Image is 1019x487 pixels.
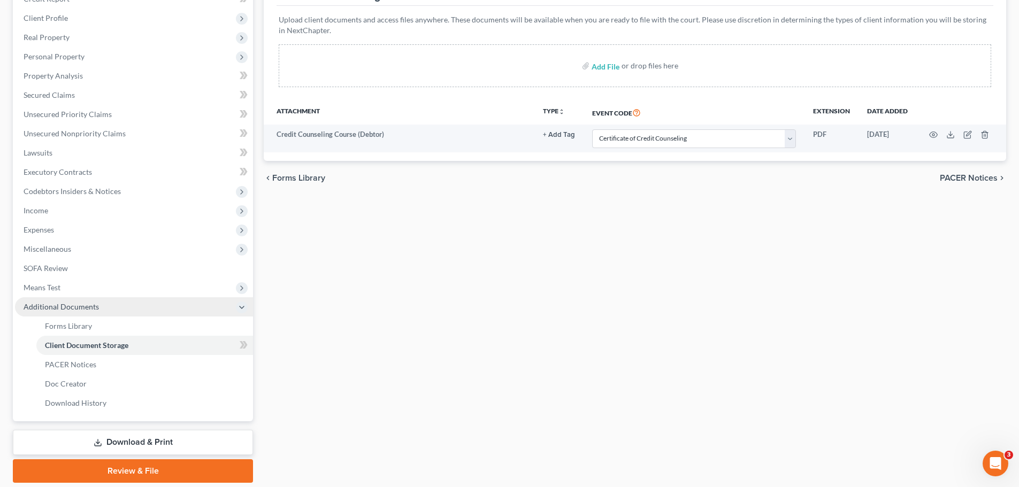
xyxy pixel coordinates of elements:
[24,13,68,22] span: Client Profile
[622,60,678,71] div: or drop files here
[24,71,83,80] span: Property Analysis
[15,124,253,143] a: Unsecured Nonpriority Claims
[264,174,272,182] i: chevron_left
[859,125,916,152] td: [DATE]
[584,100,805,125] th: Event Code
[24,206,48,215] span: Income
[24,225,54,234] span: Expenses
[15,86,253,105] a: Secured Claims
[13,459,253,483] a: Review & File
[36,355,253,374] a: PACER Notices
[24,110,112,119] span: Unsecured Priority Claims
[983,451,1008,476] iframe: Intercom live chat
[24,90,75,99] span: Secured Claims
[24,148,52,157] span: Lawsuits
[45,398,106,407] span: Download History
[24,167,92,176] span: Executory Contracts
[15,259,253,278] a: SOFA Review
[543,132,575,138] button: + Add Tag
[24,187,121,196] span: Codebtors Insiders & Notices
[24,244,71,253] span: Miscellaneous
[279,14,991,36] p: Upload client documents and access files anywhere. These documents will be available when you are...
[272,174,325,182] span: Forms Library
[940,174,1006,182] button: PACER Notices chevron_right
[15,105,253,124] a: Unsecured Priority Claims
[998,174,1006,182] i: chevron_right
[1005,451,1013,459] span: 3
[36,336,253,355] a: Client Document Storage
[859,100,916,125] th: Date added
[264,100,534,125] th: Attachment
[15,143,253,163] a: Lawsuits
[36,393,253,413] a: Download History
[264,174,325,182] button: chevron_left Forms Library
[264,125,534,152] td: Credit Counseling Course (Debtor)
[543,108,565,115] button: TYPEunfold_more
[13,430,253,455] a: Download & Print
[805,100,859,125] th: Extension
[15,163,253,182] a: Executory Contracts
[15,66,253,86] a: Property Analysis
[36,316,253,336] a: Forms Library
[45,360,96,369] span: PACER Notices
[558,109,565,115] i: unfold_more
[24,52,85,61] span: Personal Property
[24,264,68,273] span: SOFA Review
[45,379,87,388] span: Doc Creator
[24,33,70,42] span: Real Property
[805,125,859,152] td: PDF
[24,283,60,292] span: Means Test
[36,374,253,393] a: Doc Creator
[543,129,575,140] a: + Add Tag
[24,129,126,138] span: Unsecured Nonpriority Claims
[45,341,128,350] span: Client Document Storage
[24,302,99,311] span: Additional Documents
[940,174,998,182] span: PACER Notices
[45,321,92,330] span: Forms Library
